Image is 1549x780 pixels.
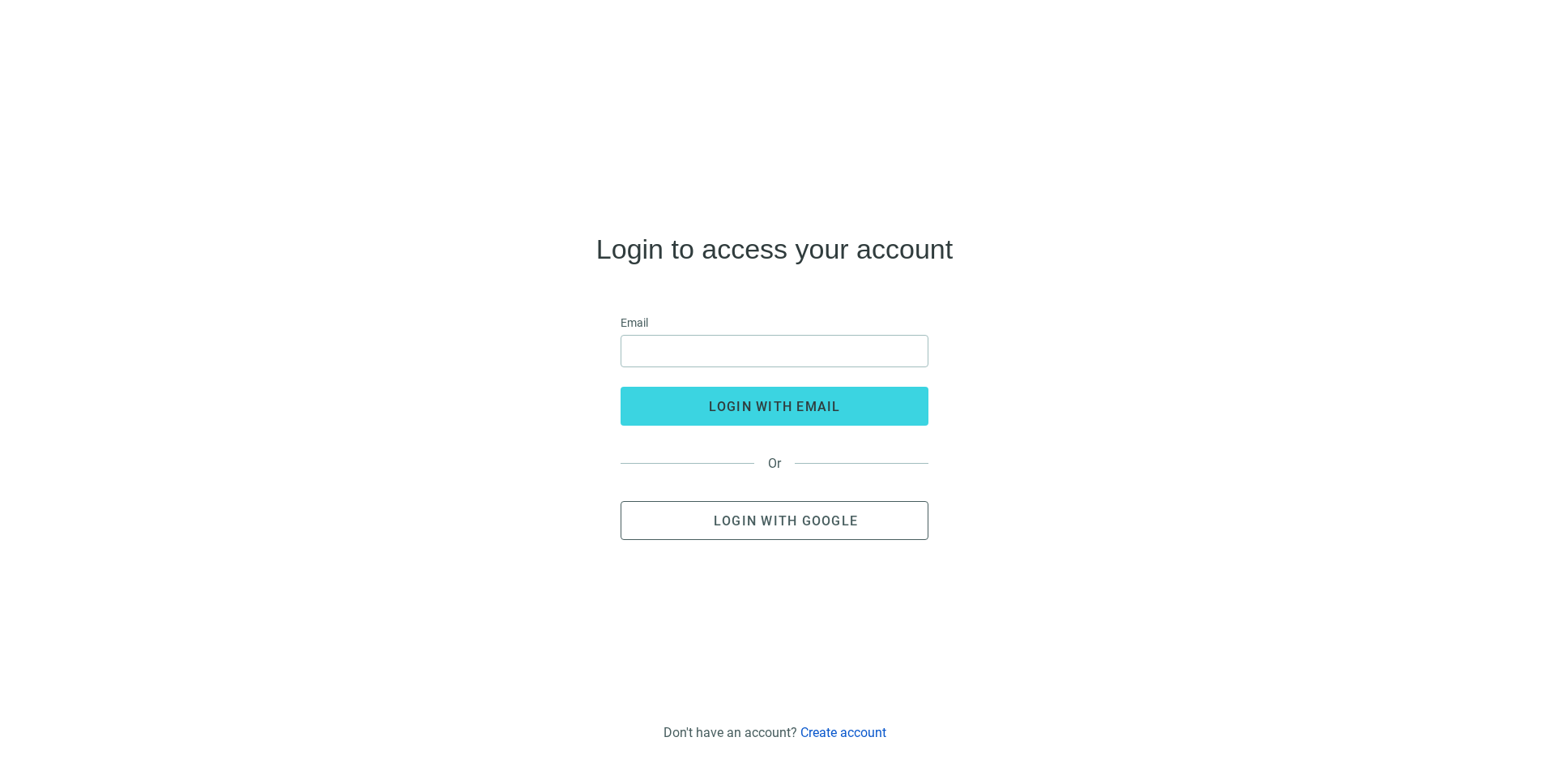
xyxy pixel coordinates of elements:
span: login with email [709,399,841,414]
h4: Login to access your account [596,236,953,262]
span: Login with Google [714,513,858,529]
button: login with email [621,387,928,426]
span: Email [621,314,648,332]
a: Create account [800,725,886,740]
div: Don't have an account? [664,725,886,740]
span: Or [754,456,795,471]
button: Login with Google [621,501,928,540]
